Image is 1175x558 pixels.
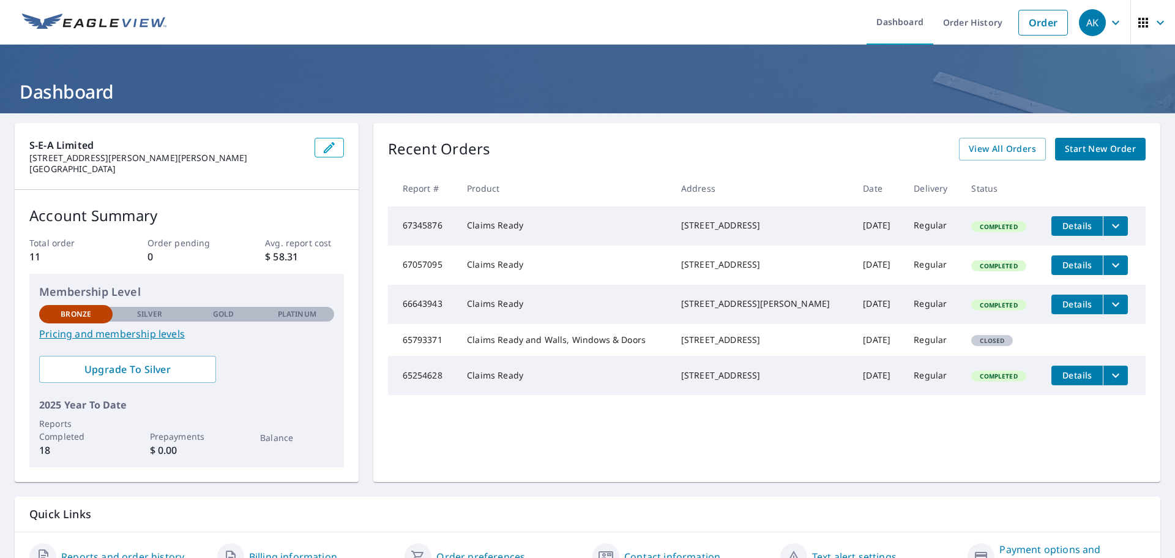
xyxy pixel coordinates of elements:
p: Total order [29,236,108,249]
button: filesDropdownBtn-66643943 [1103,295,1128,314]
a: Start New Order [1055,138,1146,160]
div: [STREET_ADDRESS] [681,369,843,382]
td: 67057095 [388,246,458,285]
p: Balance [260,431,334,444]
p: [GEOGRAPHIC_DATA] [29,164,305,175]
a: Upgrade To Silver [39,356,216,383]
span: Completed [972,301,1024,309]
th: Date [853,170,904,206]
p: 0 [147,249,226,264]
p: Membership Level [39,284,334,300]
td: [DATE] [853,324,904,356]
p: 18 [39,443,113,458]
p: Gold [213,309,234,320]
td: Claims Ready [457,285,671,324]
button: detailsBtn-65254628 [1051,366,1103,385]
button: filesDropdownBtn-67345876 [1103,216,1128,236]
a: Pricing and membership levels [39,326,334,341]
p: Avg. report cost [265,236,343,249]
td: Claims Ready [457,206,671,246]
p: Bronze [61,309,91,320]
a: View All Orders [959,138,1046,160]
p: Account Summary [29,205,344,227]
button: detailsBtn-66643943 [1051,295,1103,314]
p: Order pending [147,236,226,249]
td: [DATE] [853,285,904,324]
span: View All Orders [969,141,1036,157]
a: Order [1018,10,1068,36]
span: Closed [972,336,1012,345]
img: EV Logo [22,13,166,32]
p: $ 0.00 [150,443,223,458]
span: Start New Order [1065,141,1136,157]
span: Upgrade To Silver [49,363,206,376]
span: Completed [972,222,1024,231]
td: [DATE] [853,206,904,246]
p: [STREET_ADDRESS][PERSON_NAME][PERSON_NAME] [29,153,305,164]
td: Claims Ready and Walls, Windows & Doors [457,324,671,356]
td: Claims Ready [457,356,671,395]
div: [STREET_ADDRESS][PERSON_NAME] [681,298,843,310]
button: filesDropdownBtn-67057095 [1103,255,1128,275]
p: S-E-A Limited [29,138,305,153]
div: [STREET_ADDRESS] [681,258,843,271]
span: Completed [972,262,1024,270]
th: Delivery [904,170,961,206]
td: Regular [904,356,961,395]
td: [DATE] [853,356,904,395]
button: detailsBtn-67345876 [1051,216,1103,236]
div: [STREET_ADDRESS] [681,219,843,232]
span: Completed [972,372,1024,380]
p: 2025 Year To Date [39,398,334,412]
td: 66643943 [388,285,458,324]
th: Report # [388,170,458,206]
td: Regular [904,324,961,356]
p: Recent Orders [388,138,491,160]
td: Regular [904,285,961,324]
th: Status [961,170,1042,206]
span: Details [1059,259,1095,271]
button: filesDropdownBtn-65254628 [1103,366,1128,385]
p: $ 58.31 [265,249,343,264]
td: 65793371 [388,324,458,356]
span: Details [1059,220,1095,232]
p: Silver [137,309,163,320]
td: Claims Ready [457,246,671,285]
p: Prepayments [150,430,223,443]
p: 11 [29,249,108,264]
button: detailsBtn-67057095 [1051,255,1103,275]
td: Regular [904,246,961,285]
div: [STREET_ADDRESS] [681,334,843,346]
td: Regular [904,206,961,246]
div: AK [1079,9,1106,36]
th: Product [457,170,671,206]
p: Reports Completed [39,417,113,443]
p: Quick Links [29,507,1146,522]
td: 67345876 [388,206,458,246]
p: Platinum [278,309,316,320]
span: Details [1059,298,1095,310]
td: [DATE] [853,246,904,285]
th: Address [671,170,853,206]
td: 65254628 [388,356,458,395]
span: Details [1059,369,1095,381]
h1: Dashboard [15,79,1160,104]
